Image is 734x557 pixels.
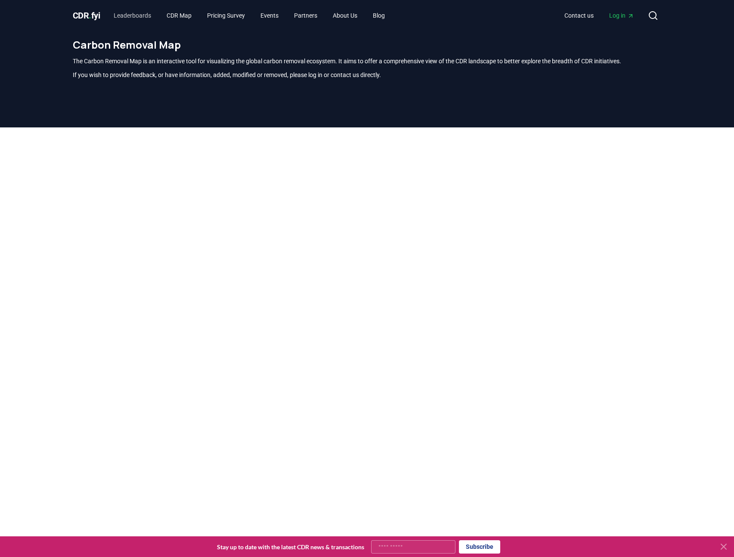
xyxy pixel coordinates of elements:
[557,8,601,23] a: Contact us
[200,8,252,23] a: Pricing Survey
[254,8,285,23] a: Events
[73,10,100,21] span: CDR fyi
[107,8,392,23] nav: Main
[89,10,91,21] span: .
[73,38,662,52] h1: Carbon Removal Map
[287,8,324,23] a: Partners
[73,9,100,22] a: CDR.fyi
[73,71,662,79] p: If you wish to provide feedback, or have information, added, modified or removed, please log in o...
[609,11,634,20] span: Log in
[366,8,392,23] a: Blog
[326,8,364,23] a: About Us
[602,8,641,23] a: Log in
[107,8,158,23] a: Leaderboards
[557,8,641,23] nav: Main
[73,57,662,65] p: The Carbon Removal Map is an interactive tool for visualizing the global carbon removal ecosystem...
[160,8,198,23] a: CDR Map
